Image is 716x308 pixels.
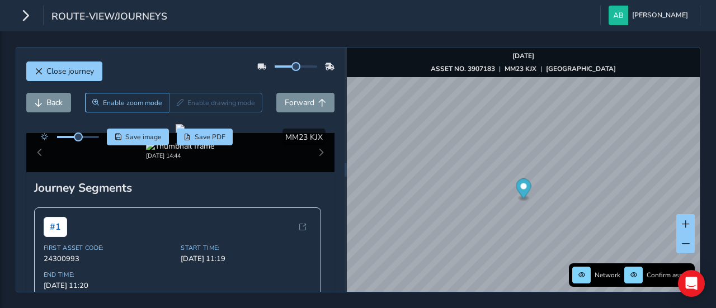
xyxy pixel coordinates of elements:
strong: ASSET NO. 3907183 [431,64,495,73]
span: Close journey [46,66,94,77]
span: # 1 [44,217,67,237]
div: Map marker [516,179,531,202]
div: Journey Segments [34,180,327,196]
img: Thumbnail frame [146,141,214,151]
button: Zoom [85,93,169,112]
div: [DATE] 14:44 [146,151,214,160]
span: Enable zoom mode [103,98,162,107]
span: Forward [285,97,314,108]
span: 24300993 [44,254,175,264]
div: Open Intercom Messenger [678,270,705,297]
span: [DATE] 11:20 [44,281,175,291]
div: | | [431,64,616,73]
button: Forward [276,93,335,112]
span: Start Time: [181,244,312,252]
span: route-view/journeys [51,10,167,25]
strong: [GEOGRAPHIC_DATA] [546,64,616,73]
span: MM23 KJX [285,132,323,143]
button: Close journey [26,61,102,81]
img: diamond-layout [609,6,628,25]
span: Network [595,271,620,279]
button: Back [26,93,71,112]
button: Save [107,129,169,145]
span: [PERSON_NAME] [632,6,688,25]
span: First Asset Code: [44,244,175,252]
button: [PERSON_NAME] [609,6,692,25]
strong: MM23 KJX [505,64,536,73]
strong: [DATE] [512,51,534,60]
span: Save PDF [195,132,225,141]
span: End Time: [44,271,175,279]
span: Confirm assets [647,271,691,279]
span: Save image [125,132,162,141]
span: [DATE] 11:19 [181,254,312,264]
button: PDF [177,129,233,145]
span: Back [46,97,63,108]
